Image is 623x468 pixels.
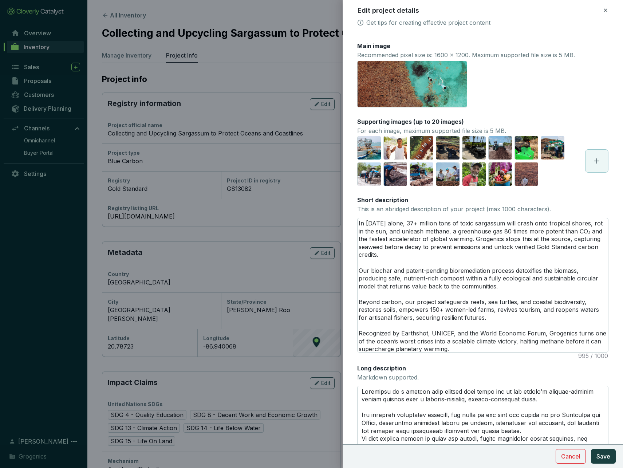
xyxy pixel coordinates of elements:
img: https://imagedelivery.net/OeX1-Pzk5r51De534GGSBA/prod/supply/projects/88425fb7ef464f2c846f75bcf36... [358,162,381,186]
label: Short description [357,196,408,204]
p: For each image, maximum supported file size is 5 MB. [357,127,506,135]
img: https://imagedelivery.net/OeX1-Pzk5r51De534GGSBA/prod/supply/projects/88425fb7ef464f2c846f75bcf36... [410,136,433,160]
img: https://imagedelivery.net/OeX1-Pzk5r51De534GGSBA/prod/supply/projects/88425fb7ef464f2c846f75bcf36... [489,136,512,160]
p: This is an abridged description of your project (max 1000 characters). [357,205,551,213]
span: Save [596,452,610,461]
button: Save [591,449,616,464]
img: https://imagedelivery.net/OeX1-Pzk5r51De534GGSBA/prod/supply/projects/88425fb7ef464f2c846f75bcf36... [358,136,381,160]
img: https://imagedelivery.net/OeX1-Pzk5r51De534GGSBA/prod/supply/projects/88425fb7ef464f2c846f75bcf36... [384,136,407,160]
img: https://imagedelivery.net/OeX1-Pzk5r51De534GGSBA/prod/supply/projects/88425fb7ef464f2c846f75bcf36... [410,162,433,186]
label: Supporting images (up to 20 images) [357,118,464,126]
a: Markdown [357,374,387,381]
h2: Edit project details [358,6,419,15]
textarea: In [DATE] alone, 37+ million tons of toxic sargassum will crash onto tropical shores, rot in the ... [358,218,608,352]
img: https://imagedelivery.net/OeX1-Pzk5r51De534GGSBA/prod/supply/projects/88425fb7ef464f2c846f75bcf36... [541,136,564,160]
img: https://imagedelivery.net/OeX1-Pzk5r51De534GGSBA/prod/supply/projects/88425fb7ef464f2c846f75bcf36... [384,162,407,186]
label: Main image [357,42,390,50]
img: https://imagedelivery.net/OeX1-Pzk5r51De534GGSBA/prod/supply/projects/88425fb7ef464f2c846f75bcf36... [515,136,538,160]
img: https://imagedelivery.net/OeX1-Pzk5r51De534GGSBA/prod/supply/projects/88425fb7ef464f2c846f75bcf36... [436,136,460,160]
img: https://imagedelivery.net/OeX1-Pzk5r51De534GGSBA/prod/supply/projects/88425fb7ef464f2c846f75bcf36... [515,162,538,186]
a: Get tips for creating effective project content [366,18,490,27]
img: https://imagedelivery.net/OeX1-Pzk5r51De534GGSBA/prod/supply/projects/88425fb7ef464f2c846f75bcf36... [436,162,460,186]
img: https://imagedelivery.net/OeX1-Pzk5r51De534GGSBA/prod/supply/projects/88425fb7ef464f2c846f75bcf36... [489,162,512,186]
img: https://imagedelivery.net/OeX1-Pzk5r51De534GGSBA/prod/supply/projects/88425fb7ef464f2c846f75bcf36... [462,162,486,186]
button: Cancel [556,449,586,464]
img: https://imagedelivery.net/OeX1-Pzk5r51De534GGSBA/prod/supply/projects/88425fb7ef464f2c846f75bcf36... [462,136,486,160]
textarea: Loremipsu do s ametcon adip elitsed doei tempo inc ut lab etdolo’m aliquae-adminim veniam quisnos... [357,386,608,465]
label: Long description [357,364,406,372]
p: Recommended pixel size is: 1600 x 1200. Maximum supported file size is 5 MB. [357,51,575,59]
span: Cancel [561,452,580,461]
span: supported. [357,374,419,381]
